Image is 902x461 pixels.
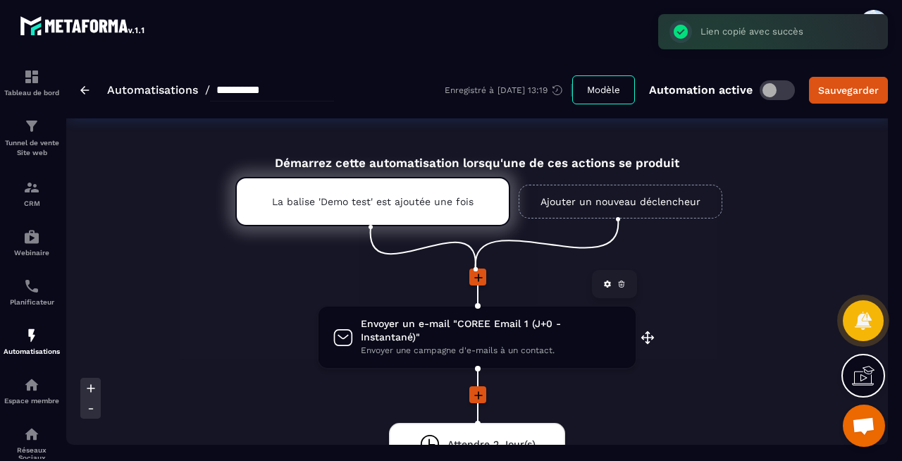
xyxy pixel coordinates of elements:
a: automationsautomationsEspace membre [4,366,60,415]
a: Ouvrir le chat [843,405,885,447]
img: logo [20,13,147,38]
a: formationformationTableau de bord [4,58,60,107]
p: Tableau de bord [4,89,60,97]
a: formationformationTunnel de vente Site web [4,107,60,168]
span: Attendre 2 Jour(s) [447,438,536,451]
a: Ajouter un nouveau déclencheur [519,185,722,219]
img: scheduler [23,278,40,295]
p: [DATE] 13:19 [498,85,548,95]
a: automationsautomationsAutomatisations [4,316,60,366]
div: Démarrez cette automatisation lorsqu'une de ces actions se produit [200,140,755,170]
p: Espace membre [4,397,60,405]
img: formation [23,68,40,85]
img: automations [23,376,40,393]
p: Webinaire [4,249,60,257]
button: Modèle [572,75,635,104]
a: formationformationCRM [4,168,60,218]
p: Planificateur [4,298,60,306]
a: automationsautomationsWebinaire [4,218,60,267]
span: Envoyer un e-mail "COREE Email 1 (J+0 - Instantané)" [361,317,622,344]
button: Sauvegarder [809,77,888,104]
div: Enregistré à [445,84,572,97]
img: formation [23,118,40,135]
img: formation [23,179,40,196]
p: Automation active [649,83,753,97]
a: Automatisations [107,83,198,97]
p: La balise 'Demo test' est ajoutée une fois [272,196,474,207]
div: Sauvegarder [818,83,879,97]
p: Automatisations [4,348,60,355]
img: social-network [23,426,40,443]
p: CRM [4,199,60,207]
a: schedulerschedulerPlanificateur [4,267,60,316]
span: / [205,83,210,97]
img: automations [23,327,40,344]
img: arrow [80,86,89,94]
img: automations [23,228,40,245]
span: Envoyer une campagne d'e-mails à un contact. [361,344,622,357]
p: Tunnel de vente Site web [4,138,60,158]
